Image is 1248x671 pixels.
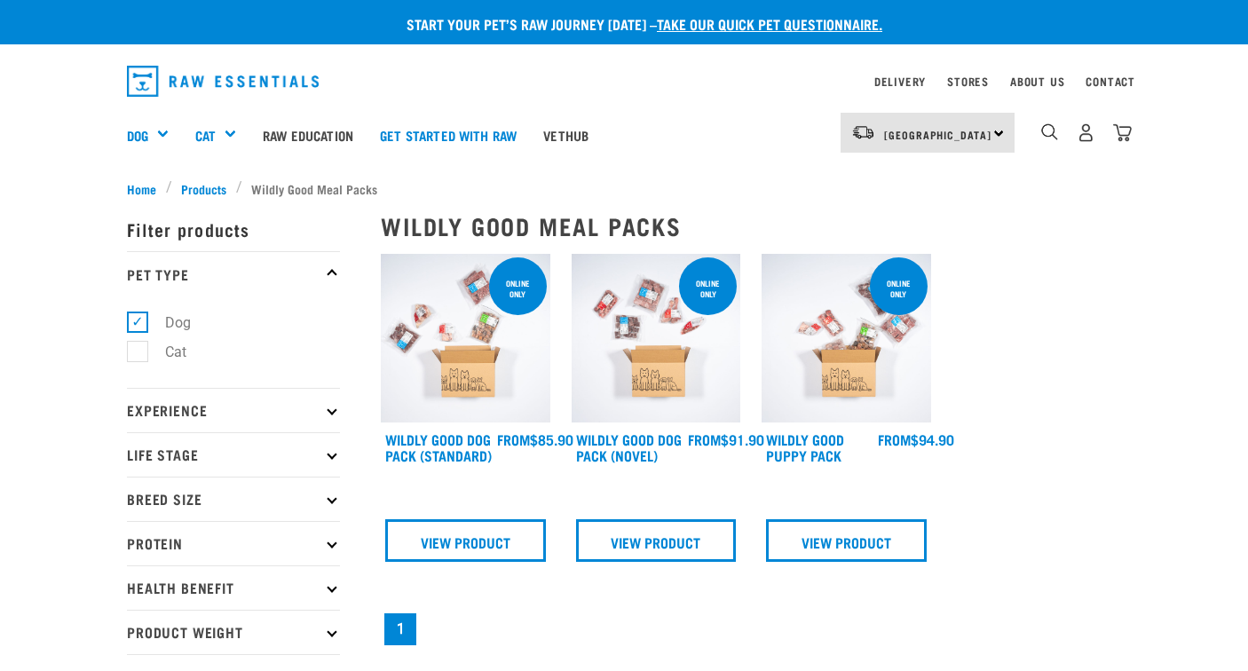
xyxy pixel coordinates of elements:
img: Puppy 0 2sec [762,254,931,423]
img: Dog 0 2sec [381,254,550,423]
label: Dog [137,312,198,334]
a: Page 1 [384,613,416,645]
label: Cat [137,341,194,363]
p: Health Benefit [127,565,340,610]
nav: pagination [381,610,1121,649]
a: Dog [127,125,148,146]
a: View Product [385,519,546,562]
a: Home [127,179,166,198]
a: Vethub [530,99,602,170]
a: Contact [1086,78,1135,84]
img: home-icon-1@2x.png [1041,123,1058,140]
a: Wildly Good Dog Pack (Novel) [576,435,682,459]
p: Breed Size [127,477,340,521]
h2: Wildly Good Meal Packs [381,212,1121,240]
p: Life Stage [127,432,340,477]
a: Cat [195,125,216,146]
img: Raw Essentials Logo [127,66,319,97]
p: Experience [127,388,340,432]
img: home-icon@2x.png [1113,123,1132,142]
div: Online Only [679,270,737,307]
a: Delivery [874,78,926,84]
span: [GEOGRAPHIC_DATA] [884,131,991,138]
img: user.png [1077,123,1095,142]
nav: breadcrumbs [127,179,1121,198]
a: View Product [766,519,927,562]
a: Wildly Good Puppy Pack [766,435,844,459]
nav: dropdown navigation [113,59,1135,104]
img: Dog Novel 0 2sec [572,254,741,423]
span: FROM [688,435,721,443]
span: FROM [497,435,530,443]
p: Pet Type [127,251,340,296]
a: Wildly Good Dog Pack (Standard) [385,435,492,459]
a: About Us [1010,78,1064,84]
img: van-moving.png [851,124,875,140]
div: $85.90 [497,431,573,447]
a: Products [172,179,236,198]
p: Filter products [127,207,340,251]
div: Online Only [870,270,928,307]
div: $91.90 [688,431,764,447]
div: Online Only [489,270,547,307]
a: take our quick pet questionnaire. [657,20,882,28]
p: Protein [127,521,340,565]
span: Home [127,179,156,198]
a: View Product [576,519,737,562]
a: Stores [947,78,989,84]
span: FROM [878,435,911,443]
a: Get started with Raw [367,99,530,170]
a: Raw Education [249,99,367,170]
p: Product Weight [127,610,340,654]
div: $94.90 [878,431,954,447]
span: Products [181,179,226,198]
